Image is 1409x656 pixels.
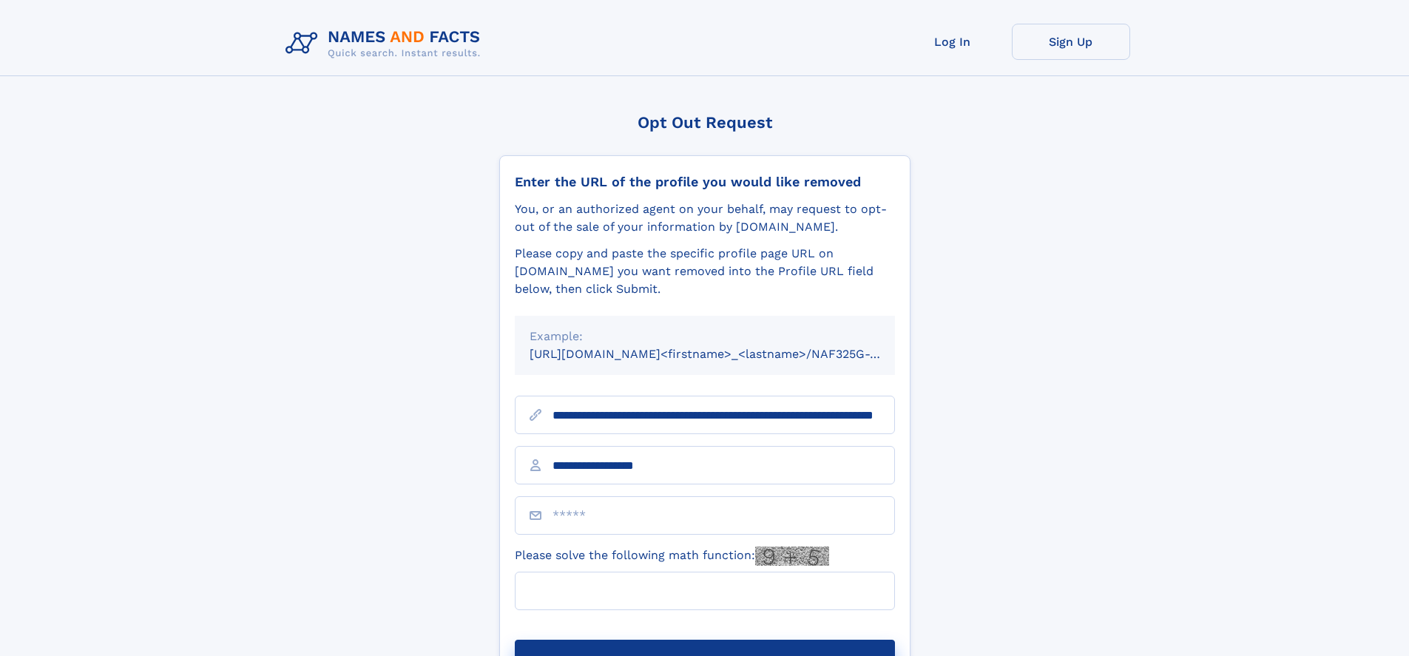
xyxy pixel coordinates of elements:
[893,24,1012,60] a: Log In
[515,174,895,190] div: Enter the URL of the profile you would like removed
[530,347,923,361] small: [URL][DOMAIN_NAME]<firstname>_<lastname>/NAF325G-xxxxxxxx
[499,113,910,132] div: Opt Out Request
[515,547,829,566] label: Please solve the following math function:
[515,245,895,298] div: Please copy and paste the specific profile page URL on [DOMAIN_NAME] you want removed into the Pr...
[1012,24,1130,60] a: Sign Up
[530,328,880,345] div: Example:
[280,24,493,64] img: Logo Names and Facts
[515,200,895,236] div: You, or an authorized agent on your behalf, may request to opt-out of the sale of your informatio...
